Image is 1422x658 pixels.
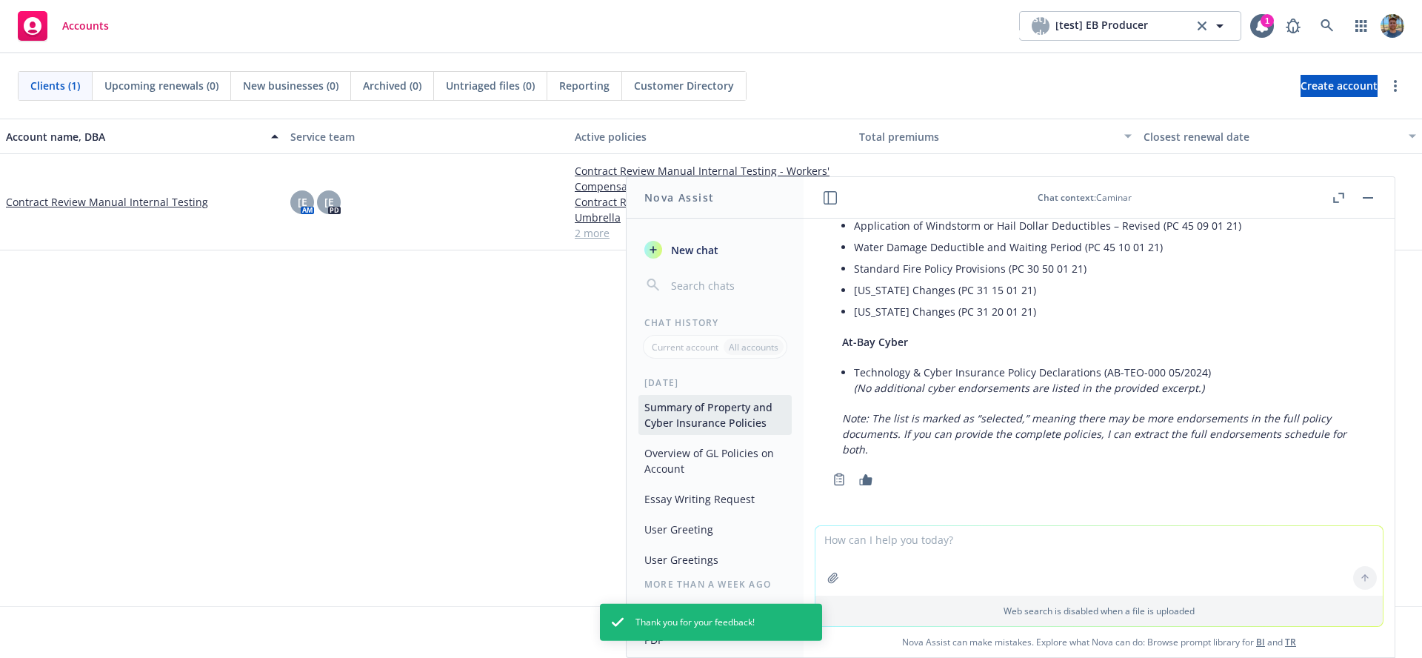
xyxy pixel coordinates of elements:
[1312,11,1342,41] a: Search
[638,487,792,511] button: Essay Writing Request
[1381,14,1404,38] img: photo
[854,301,1356,322] li: [US_STATE] Changes (PC 31 20 01 21)
[1193,17,1211,35] a: clear selection
[575,163,847,194] a: Contract Review Manual Internal Testing - Workers' Compensation
[652,341,718,353] p: Current account
[842,411,1346,456] em: Note: The list is marked as “selected,” meaning there may be more endorsements in the full policy...
[668,242,718,258] span: New chat
[1055,17,1148,35] span: [test] EB Producer
[1301,75,1378,97] a: Create account
[668,275,786,296] input: Search chats
[634,78,734,93] span: Customer Directory
[1261,14,1274,27] div: 1
[854,236,1356,258] li: Water Damage Deductible and Waiting Period (PC 45 10 01 21)
[575,194,847,225] a: Contract Review Manual Internal Testing - Commercial Umbrella
[104,78,218,93] span: Upcoming renewals (0)
[859,129,1115,144] div: Total premiums
[638,517,792,542] button: User Greeting
[854,215,1356,236] li: Application of Windstorm or Hail Dollar Deductibles – Revised (PC 45 09 01 21)
[810,627,1389,657] span: Nova Assist can make mistakes. Explore what Nova can do: Browse prompt library for and
[1256,636,1265,648] a: BI
[6,129,262,144] div: Account name, DBA
[853,119,1138,154] button: Total premiums
[284,119,569,154] button: Service team
[635,616,755,629] span: Thank you for your feedback!
[854,279,1356,301] li: [US_STATE] Changes (PC 31 15 01 21)
[575,129,847,144] div: Active policies
[62,20,109,32] span: Accounts
[842,335,908,349] span: At-Bay Cyber
[638,548,792,572] button: User Greetings
[854,362,1356,399] li: Technology & Cyber Insurance Policy Declarations (AB-TEO-000 05/2024)
[854,381,1204,395] em: (No additional cyber endorsements are listed in the provided excerpt.)
[298,194,307,210] span: [E
[324,194,334,210] span: [E
[1019,11,1241,41] button: [test] EB Producer[test] EB Producerclear selection
[839,191,1329,204] div: : Caminar
[1138,119,1422,154] button: Closest renewal date
[1301,72,1378,100] span: Create account
[644,190,714,205] h1: Nova Assist
[832,473,846,486] svg: Copy to clipboard
[12,5,115,47] a: Accounts
[638,236,792,263] button: New chat
[1018,10,1064,41] span: [test] EB Producer
[1278,11,1308,41] a: Report a Bug
[627,578,804,591] div: More than a week ago
[627,316,804,329] div: Chat History
[575,225,847,241] a: 2 more
[30,78,80,93] span: Clients (1)
[638,596,792,652] button: Extracting GL and Property Premiums from Insurance PDF
[824,605,1374,617] p: Web search is disabled when a file is uploaded
[638,441,792,481] button: Overview of GL Policies on Account
[1144,129,1400,144] div: Closest renewal date
[1038,191,1094,204] span: Chat context
[363,78,421,93] span: Archived (0)
[243,78,338,93] span: New businesses (0)
[1386,77,1404,95] a: more
[1285,636,1296,648] a: TR
[290,129,563,144] div: Service team
[1346,11,1376,41] a: Switch app
[729,341,778,353] p: All accounts
[6,194,208,210] a: Contract Review Manual Internal Testing
[854,258,1356,279] li: Standard Fire Policy Provisions (PC 30 50 01 21)
[638,395,792,435] button: Summary of Property and Cyber Insurance Policies
[559,78,610,93] span: Reporting
[569,119,853,154] button: Active policies
[627,376,804,389] div: [DATE]
[446,78,535,93] span: Untriaged files (0)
